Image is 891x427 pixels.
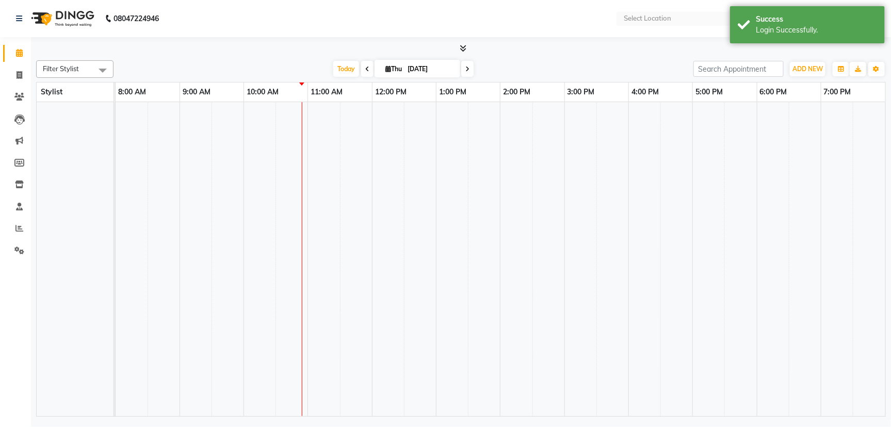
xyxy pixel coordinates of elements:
[26,4,97,33] img: logo
[404,61,456,77] input: 2025-09-04
[180,85,213,100] a: 9:00 AM
[565,85,597,100] a: 3:00 PM
[821,85,854,100] a: 7:00 PM
[41,87,62,96] span: Stylist
[629,85,661,100] a: 4:00 PM
[114,4,159,33] b: 08047224946
[383,65,404,73] span: Thu
[244,85,281,100] a: 10:00 AM
[693,85,725,100] a: 5:00 PM
[43,64,79,73] span: Filter Stylist
[116,85,149,100] a: 8:00 AM
[436,85,469,100] a: 1:00 PM
[790,62,825,76] button: ADD NEW
[693,61,784,77] input: Search Appointment
[756,14,877,25] div: Success
[372,85,409,100] a: 12:00 PM
[333,61,359,77] span: Today
[792,65,823,73] span: ADD NEW
[624,13,671,24] div: Select Location
[500,85,533,100] a: 2:00 PM
[308,85,345,100] a: 11:00 AM
[757,85,790,100] a: 6:00 PM
[756,25,877,36] div: Login Successfully.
